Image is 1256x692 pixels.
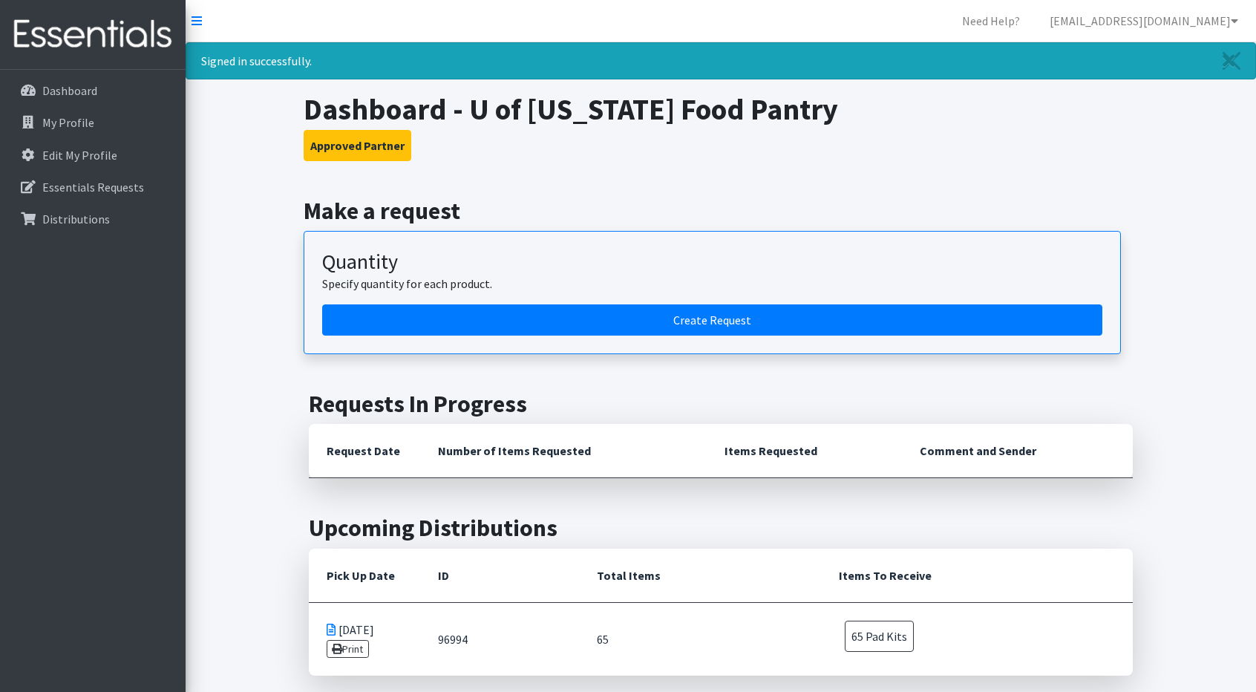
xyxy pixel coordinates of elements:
a: Need Help? [950,6,1032,36]
h1: Dashboard - U of [US_STATE] Food Pantry [304,91,1139,127]
td: 96994 [420,602,579,676]
th: Request Date [309,424,420,478]
h2: Upcoming Distributions [309,514,1133,542]
a: Print [327,640,369,658]
th: Comment and Sender [902,424,1133,478]
th: Number of Items Requested [420,424,707,478]
button: Approved Partner [304,130,411,161]
th: Total Items [579,549,821,603]
h3: Quantity [322,249,1102,275]
a: My Profile [6,108,180,137]
th: ID [420,549,579,603]
a: Distributions [6,204,180,234]
th: Pick Up Date [309,549,420,603]
img: HumanEssentials [6,10,180,59]
th: Items To Receive [821,549,1133,603]
td: 65 [579,602,821,676]
p: Specify quantity for each product. [322,275,1102,293]
p: Edit My Profile [42,148,117,163]
a: Dashboard [6,76,180,105]
p: Essentials Requests [42,180,144,195]
a: Create a request by quantity [322,304,1102,336]
div: Signed in successfully. [186,42,1256,79]
p: Distributions [42,212,110,226]
a: [EMAIL_ADDRESS][DOMAIN_NAME] [1038,6,1250,36]
h2: Requests In Progress [309,390,1133,418]
span: 65 Pad Kits [845,621,914,652]
h2: Make a request [304,197,1139,225]
a: Edit My Profile [6,140,180,170]
a: Essentials Requests [6,172,180,202]
p: Dashboard [42,83,97,98]
th: Items Requested [707,424,902,478]
a: Close [1208,43,1255,79]
p: My Profile [42,115,94,130]
td: [DATE] [309,602,420,676]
